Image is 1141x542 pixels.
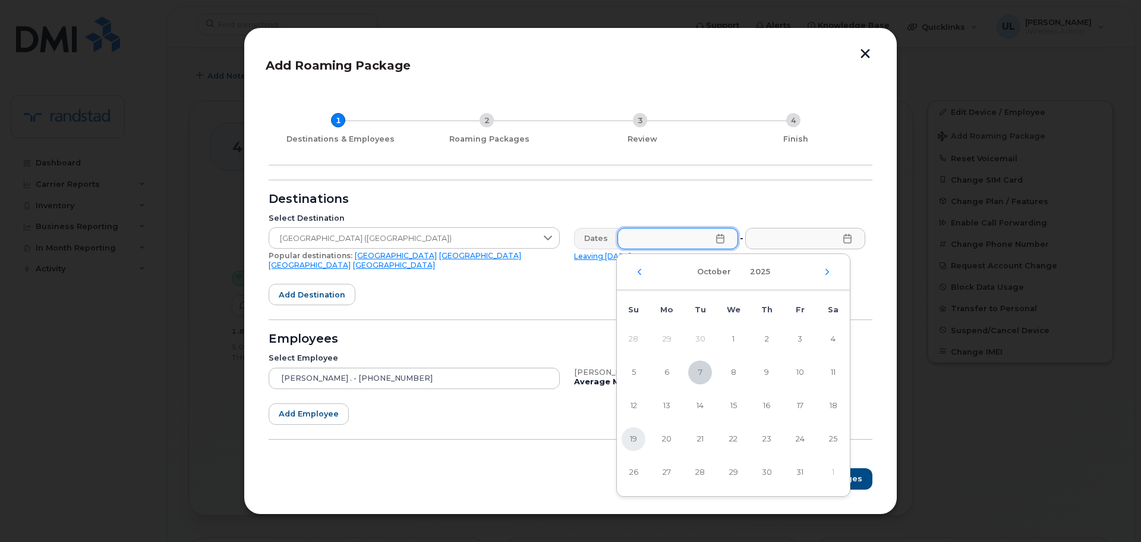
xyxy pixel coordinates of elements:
[786,113,800,127] div: 4
[355,251,437,260] a: [GEOGRAPHIC_DATA]
[783,389,817,422] td: 17
[788,327,812,351] span: 3
[660,305,673,314] span: Mo
[817,456,850,489] td: 1
[755,394,778,418] span: 16
[617,356,650,389] td: 5
[821,361,845,384] span: 11
[755,327,778,351] span: 2
[717,389,750,422] td: 15
[743,261,777,283] button: Choose Year
[650,322,683,356] td: 29
[788,361,812,384] span: 10
[750,356,783,389] td: 9
[721,327,745,351] span: 1
[717,456,750,489] td: 29
[439,251,521,260] a: [GEOGRAPHIC_DATA]
[721,460,745,484] span: 29
[727,305,740,314] span: We
[783,322,817,356] td: 3
[688,460,712,484] span: 28
[617,456,650,489] td: 26
[688,361,712,384] span: 7
[650,389,683,422] td: 13
[788,427,812,451] span: 24
[788,460,812,484] span: 31
[683,322,717,356] td: 30
[353,261,435,270] a: [GEOGRAPHIC_DATA]
[650,356,683,389] td: 6
[821,327,845,351] span: 4
[690,261,738,283] button: Choose Month
[721,361,745,384] span: 8
[755,460,778,484] span: 30
[821,427,845,451] span: 25
[269,195,872,204] div: Destinations
[737,228,746,249] div: -
[755,361,778,384] span: 9
[724,134,868,144] div: Finish
[269,251,352,260] span: Popular destinations:
[655,427,679,451] span: 20
[269,368,560,389] input: Search device
[683,422,717,456] td: 21
[750,422,783,456] td: 23
[655,361,679,384] span: 6
[796,305,805,314] span: Fr
[574,377,679,386] b: Average Monthly Usage:
[683,456,717,489] td: 28
[817,422,850,456] td: 25
[269,261,351,270] a: [GEOGRAPHIC_DATA]
[650,456,683,489] td: 27
[717,422,750,456] td: 22
[683,389,717,422] td: 14
[688,394,712,418] span: 14
[269,284,355,305] button: Add destination
[622,427,645,451] span: 19
[721,427,745,451] span: 22
[828,305,839,314] span: Sa
[745,228,866,249] input: Please fill out this field
[755,427,778,451] span: 23
[617,422,650,456] td: 19
[617,322,650,356] td: 28
[266,58,411,73] span: Add Roaming Package
[783,456,817,489] td: 31
[417,134,561,144] div: Roaming Packages
[750,389,783,422] td: 16
[783,422,817,456] td: 24
[717,322,750,356] td: 1
[617,228,738,249] input: Please fill out this field
[817,356,850,389] td: 11
[622,361,645,384] span: 5
[574,368,865,377] div: [PERSON_NAME] ., iPhone, Bell
[269,228,537,249] span: United States of America (USA)
[279,408,339,419] span: Add employee
[269,214,560,223] div: Select Destination
[783,356,817,389] td: 10
[636,268,643,275] button: Previous Month
[269,334,872,344] div: Employees
[788,394,812,418] span: 17
[622,460,645,484] span: 26
[717,356,750,389] td: 8
[655,394,679,418] span: 13
[761,305,773,314] span: Th
[655,460,679,484] span: 27
[628,305,639,314] span: Su
[824,268,831,275] button: Next Month
[695,305,706,314] span: Tu
[633,113,647,127] div: 3
[574,252,631,261] a: Leaving [DATE]
[750,456,783,489] td: 30
[750,322,783,356] td: 2
[269,353,560,363] div: Select Employee
[269,403,349,425] button: Add employee
[650,422,683,456] td: 20
[622,394,645,418] span: 12
[616,253,850,497] div: Choose Date
[570,134,714,144] div: Review
[683,356,717,389] td: 7
[817,322,850,356] td: 4
[817,389,850,422] td: 18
